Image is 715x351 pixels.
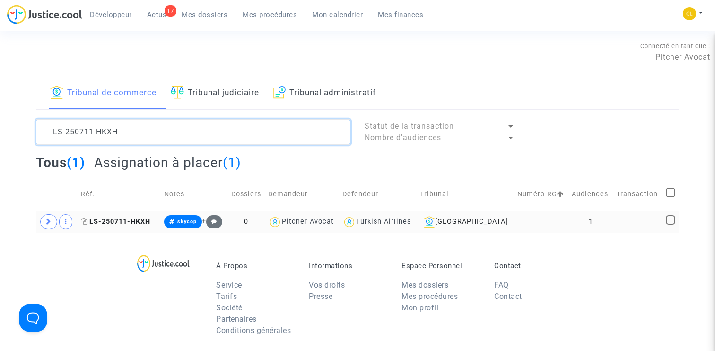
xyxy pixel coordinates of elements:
img: icon-archive.svg [273,86,286,99]
span: Mon calendrier [312,10,363,19]
td: 1 [568,211,613,233]
td: Défendeur [339,177,417,211]
a: Presse [309,292,332,301]
td: Réf. [78,177,161,211]
span: + [202,217,222,225]
img: jc-logo.svg [7,5,82,24]
div: 17 [165,5,176,17]
img: logo-lg.svg [137,255,190,272]
div: Turkish Airlines [356,218,411,226]
td: Dossiers [227,177,265,211]
td: Numéro RG [514,177,568,211]
a: Tribunal judiciaire [171,77,259,109]
span: Connecté en tant que : [640,43,710,50]
a: Mon calendrier [305,8,370,22]
a: Service [216,281,242,290]
span: skycop [177,219,197,225]
a: Mes procédures [235,8,305,22]
a: Développeur [82,8,140,22]
h2: Assignation à placer [94,154,241,171]
iframe: Help Scout Beacon - Open [19,304,47,332]
a: Conditions générales [216,326,291,335]
a: Mes dossiers [174,8,235,22]
span: Statut de la transaction [365,122,454,131]
img: icon-user.svg [268,215,282,229]
span: (1) [223,155,241,170]
span: LS-250711-HKXH [81,218,150,226]
span: Mes finances [378,10,423,19]
img: icon-faciliter-sm.svg [171,86,184,99]
img: icon-banque.svg [424,216,435,228]
a: Société [216,303,243,312]
img: icon-user.svg [342,215,356,229]
a: 17Actus [140,8,174,22]
td: Demandeur [265,177,339,211]
span: Actus [147,10,167,19]
img: icon-banque.svg [50,86,63,99]
a: Vos droits [309,281,345,290]
td: 0 [227,211,265,233]
a: Tribunal de commerce [50,77,157,109]
span: (1) [67,155,85,170]
p: Contact [494,262,573,270]
td: Transaction [613,177,663,211]
a: Mon profil [401,303,438,312]
img: f0b917ab549025eb3af43f3c4438ad5d [683,7,696,20]
a: FAQ [494,281,509,290]
span: Mes dossiers [182,10,227,19]
a: Mes dossiers [401,281,448,290]
span: Mes procédures [243,10,297,19]
p: À Propos [216,262,295,270]
td: Notes [161,177,227,211]
a: Tarifs [216,292,237,301]
td: Tribunal [417,177,514,211]
div: [GEOGRAPHIC_DATA] [420,216,511,228]
p: Informations [309,262,387,270]
a: Contact [494,292,522,301]
h2: Tous [36,154,85,171]
a: Mes finances [370,8,431,22]
a: Tribunal administratif [273,77,376,109]
a: Mes procédures [401,292,458,301]
span: Nombre d'audiences [365,133,441,142]
p: Espace Personnel [401,262,480,270]
td: Audiences [568,177,613,211]
div: Pitcher Avocat [282,218,334,226]
span: Développeur [90,10,132,19]
a: Partenaires [216,315,257,324]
